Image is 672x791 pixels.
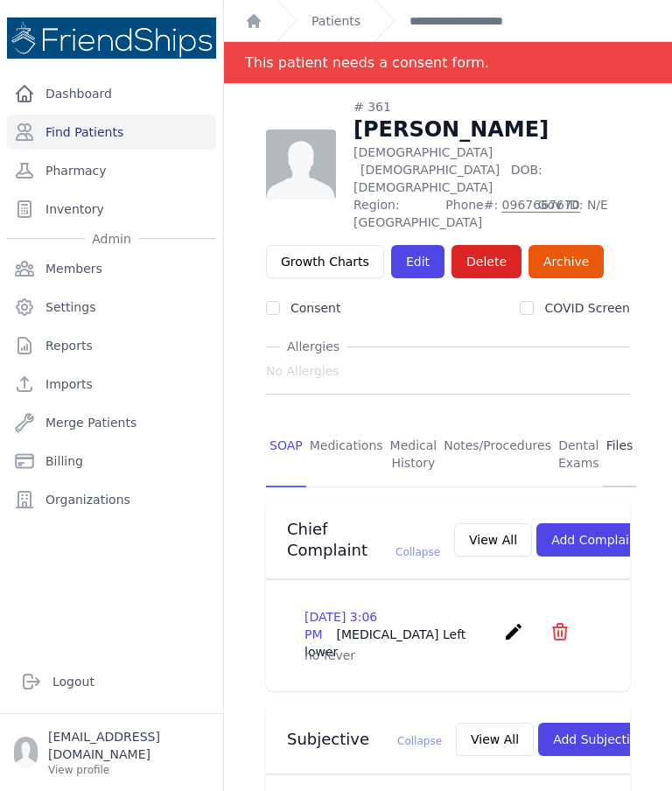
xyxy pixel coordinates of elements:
label: Consent [290,301,340,315]
a: Dashboard [7,76,216,111]
a: Edit [391,245,444,278]
h3: Subjective [287,729,442,750]
a: Members [7,251,216,286]
a: SOAP [266,423,306,487]
img: Medical Missions EMR [7,17,216,59]
p: no fever [304,647,591,664]
a: Growth Charts [266,245,384,278]
a: Archive [528,245,604,278]
p: [EMAIL_ADDRESS][DOMAIN_NAME] [48,728,209,763]
a: Dental Exams [555,423,603,487]
span: [DEMOGRAPHIC_DATA] [360,163,500,177]
a: [EMAIL_ADDRESS][DOMAIN_NAME] View profile [14,728,209,777]
p: View profile [48,763,209,777]
a: Inventory [7,192,216,227]
label: COVID Screen [544,301,630,315]
a: Find Patients [7,115,216,150]
a: Reports [7,328,216,363]
a: Files [603,423,637,487]
a: Billing [7,444,216,479]
nav: Tabs [266,423,630,487]
a: Pharmacy [7,153,216,188]
button: Add Complaint [536,523,656,556]
span: Phone#: [445,196,527,231]
p: [DATE] 3:06 PM [304,608,496,661]
span: Collapse [397,735,442,747]
span: Admin [85,230,138,248]
a: Notes/Procedures [440,423,555,487]
button: Delete [451,245,521,278]
span: [MEDICAL_DATA] Left lower [304,627,465,659]
a: Settings [7,290,216,325]
a: Imports [7,367,216,402]
img: person-242608b1a05df3501eefc295dc1bc67a.jpg [266,129,336,199]
span: Region: [GEOGRAPHIC_DATA] [353,196,435,231]
h3: Chief Complaint [287,519,440,561]
button: View All [456,723,534,756]
a: Logout [14,664,209,699]
a: Organizations [7,482,216,517]
span: Collapse [395,546,440,558]
a: Merge Patients [7,405,216,440]
button: View All [454,523,532,556]
span: Allergies [280,338,346,355]
p: [DEMOGRAPHIC_DATA] [353,143,630,196]
a: create [503,629,528,646]
div: Notification [224,42,672,84]
a: Medications [306,423,387,487]
span: Gov ID: N/E [538,196,630,231]
button: Add Subjective [538,723,660,756]
div: This patient needs a consent form. [245,42,489,83]
h1: [PERSON_NAME] [353,115,630,143]
a: Patients [311,12,360,30]
div: # 361 [353,98,630,115]
a: Medical History [387,423,441,487]
span: No Allergies [266,362,339,380]
i: create [503,621,524,642]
